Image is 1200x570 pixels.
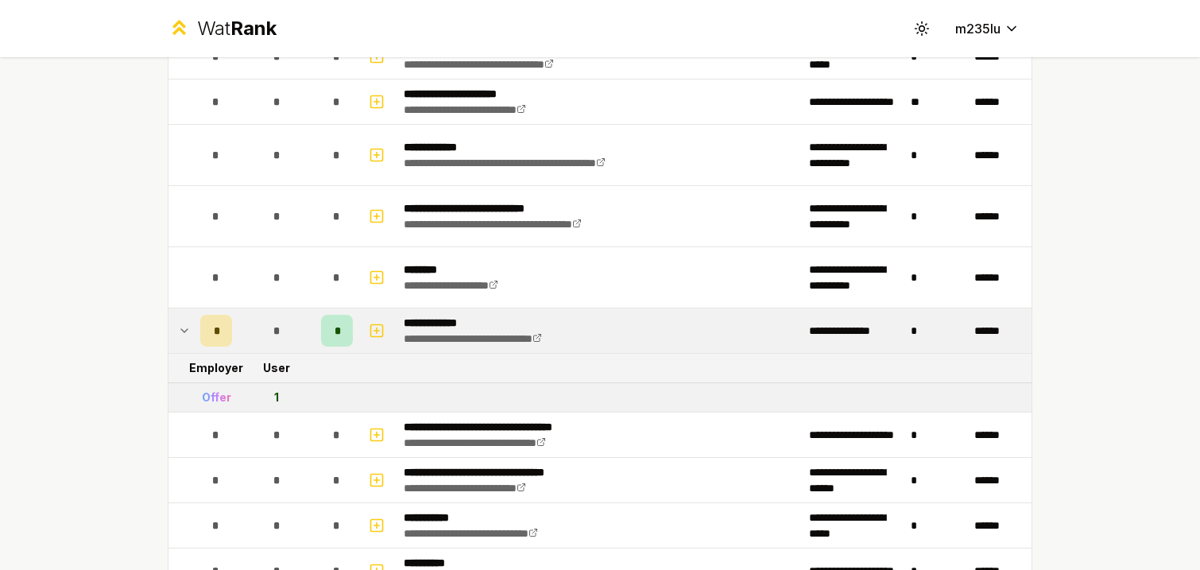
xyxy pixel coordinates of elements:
a: WatRank [168,16,277,41]
span: m235lu [955,19,1001,38]
div: Wat [197,16,277,41]
td: Employer [194,354,238,382]
div: 1 [274,390,279,405]
span: Rank [230,17,277,40]
button: m235lu [943,14,1032,43]
td: User [238,354,315,382]
div: Offer [202,390,231,405]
